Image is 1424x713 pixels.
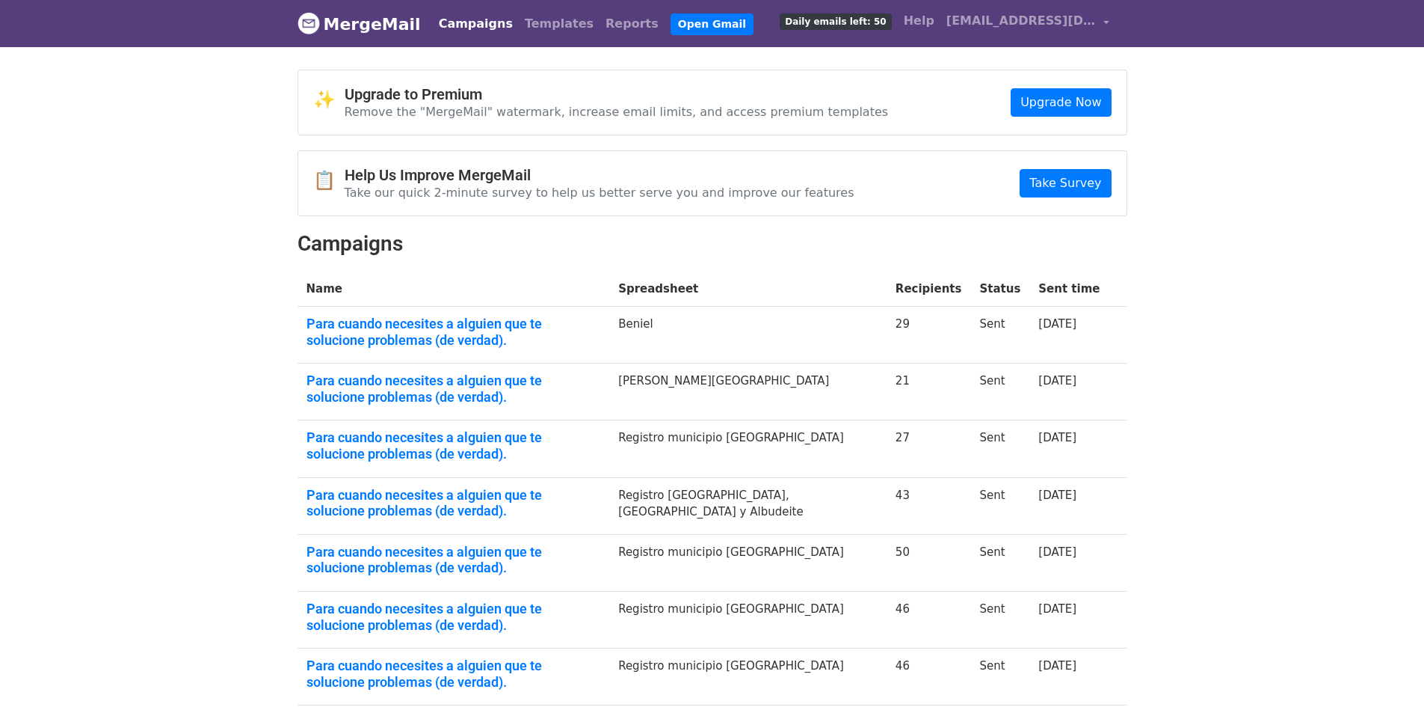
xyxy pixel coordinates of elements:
[609,272,887,307] th: Spreadsheet
[970,420,1029,477] td: Sent
[609,592,887,649] td: Registro municipio [GEOGRAPHIC_DATA]
[1038,317,1076,331] a: [DATE]
[946,12,1096,30] span: [EMAIL_ADDRESS][DOMAIN_NAME]
[887,534,971,591] td: 50
[313,89,345,111] span: ✨
[306,373,601,405] a: Para cuando necesites a alguien que te solucione problemas (de verdad).
[898,6,940,36] a: Help
[1038,374,1076,388] a: [DATE]
[345,85,889,103] h4: Upgrade to Premium
[609,534,887,591] td: Registro municipio [GEOGRAPHIC_DATA]
[298,12,320,34] img: MergeMail logo
[887,477,971,534] td: 43
[1038,489,1076,502] a: [DATE]
[1020,169,1111,198] a: Take Survey
[345,104,889,120] p: Remove the "MergeMail" watermark, increase email limits, and access premium templates
[970,649,1029,706] td: Sent
[519,9,600,39] a: Templates
[887,592,971,649] td: 46
[887,649,971,706] td: 46
[774,6,897,36] a: Daily emails left: 50
[609,364,887,420] td: [PERSON_NAME][GEOGRAPHIC_DATA]
[306,601,601,633] a: Para cuando necesites a alguien que te solucione problemas (de verdad).
[345,185,854,201] p: Take our quick 2-minute survey to help us better serve you and improve our features
[970,307,1029,364] td: Sent
[887,307,971,364] td: 29
[609,307,887,364] td: Beniel
[970,272,1029,307] th: Status
[970,364,1029,420] td: Sent
[298,8,421,40] a: MergeMail
[609,477,887,534] td: Registro [GEOGRAPHIC_DATA], [GEOGRAPHIC_DATA] y Albudeite
[970,592,1029,649] td: Sent
[887,364,971,420] td: 21
[306,429,601,462] a: Para cuando necesites a alguien que te solucione problemas (de verdad).
[306,544,601,576] a: Para cuando necesites a alguien que te solucione problemas (de verdad).
[1038,545,1076,559] a: [DATE]
[887,272,971,307] th: Recipients
[306,658,601,690] a: Para cuando necesites a alguien que te solucione problemas (de verdad).
[1038,602,1076,616] a: [DATE]
[345,166,854,184] h4: Help Us Improve MergeMail
[780,13,891,30] span: Daily emails left: 50
[940,6,1115,41] a: [EMAIL_ADDRESS][DOMAIN_NAME]
[298,231,1127,257] h2: Campaigns
[433,9,519,39] a: Campaigns
[1038,431,1076,444] a: [DATE]
[609,420,887,477] td: Registro municipio [GEOGRAPHIC_DATA]
[306,487,601,519] a: Para cuando necesites a alguien que te solucione problemas (de verdad).
[306,316,601,348] a: Para cuando necesites a alguien que te solucione problemas (de verdad).
[970,534,1029,591] td: Sent
[1029,272,1109,307] th: Sent time
[298,272,610,307] th: Name
[600,9,665,39] a: Reports
[970,477,1029,534] td: Sent
[313,170,345,192] span: 📋
[609,649,887,706] td: Registro municipio [GEOGRAPHIC_DATA]
[887,420,971,477] td: 27
[1011,88,1111,117] a: Upgrade Now
[671,13,753,35] a: Open Gmail
[1038,659,1076,673] a: [DATE]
